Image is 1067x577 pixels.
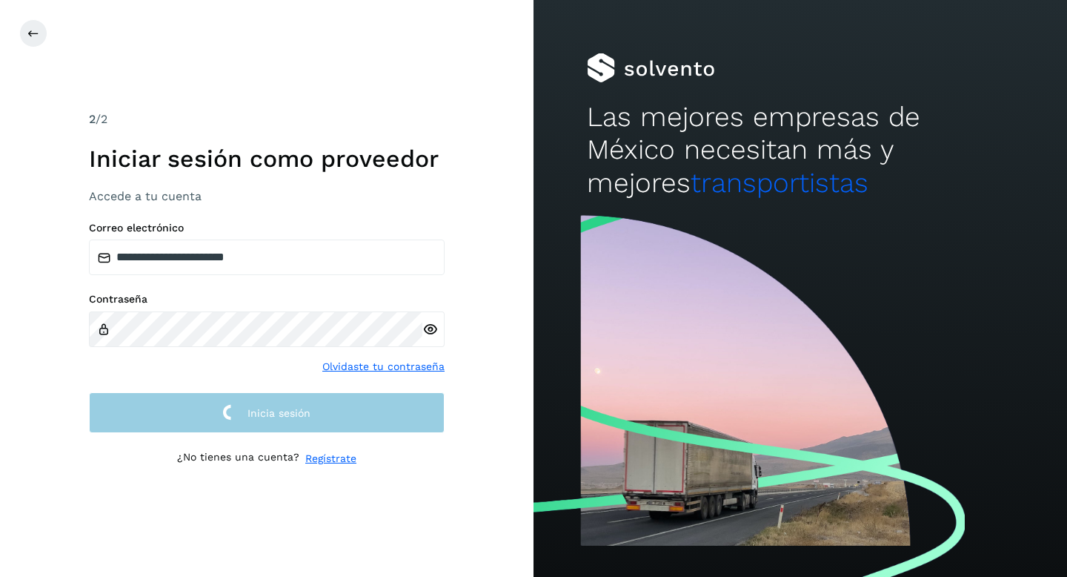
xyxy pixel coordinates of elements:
[89,293,445,306] label: Contraseña
[89,111,445,128] div: /2
[89,392,445,433] button: Inicia sesión
[587,101,1014,200] h2: Las mejores empresas de México necesitan más y mejores
[691,167,868,199] span: transportistas
[305,451,356,466] a: Regístrate
[89,222,445,234] label: Correo electrónico
[322,359,445,375] a: Olvidaste tu contraseña
[177,451,299,466] p: ¿No tienes una cuenta?
[89,189,445,203] h3: Accede a tu cuenta
[247,408,310,418] span: Inicia sesión
[89,145,445,173] h1: Iniciar sesión como proveedor
[89,112,96,126] span: 2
